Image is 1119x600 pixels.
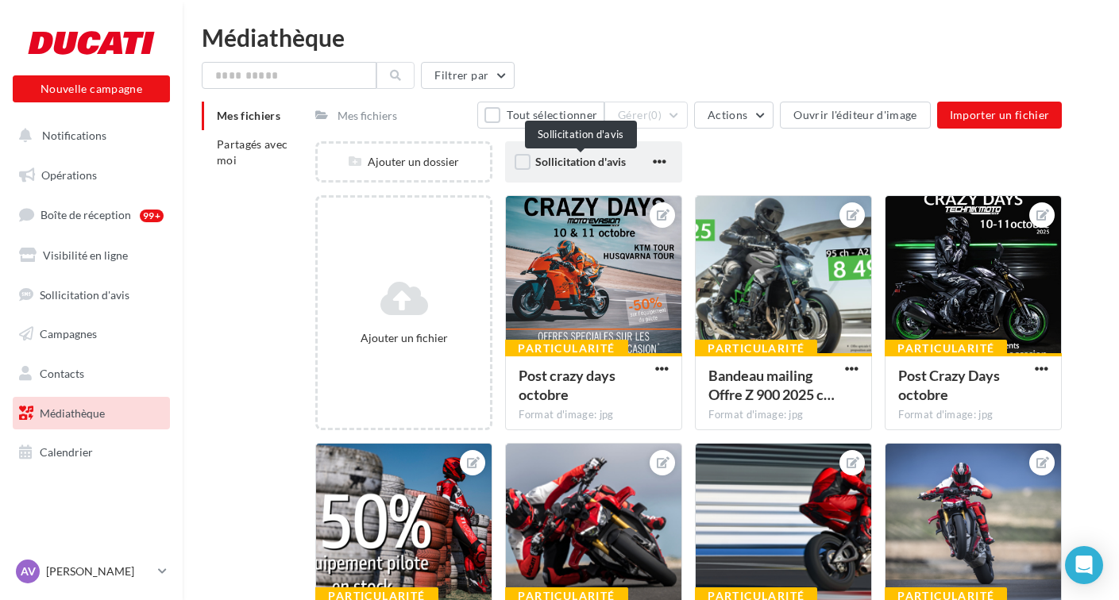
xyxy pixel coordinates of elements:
[42,129,106,142] span: Notifications
[10,357,173,390] a: Contacts
[140,210,164,222] div: 99+
[525,121,637,148] div: Sollicitation d'avis
[318,154,490,170] div: Ajouter un dossier
[21,563,36,579] span: AV
[898,408,1048,422] div: Format d'image: jpg
[41,208,131,221] span: Boîte de réception
[217,137,288,167] span: Partagés avec moi
[40,287,129,301] span: Sollicitation d'avis
[40,445,93,459] span: Calendrier
[421,62,515,89] button: Filtrer par
[519,408,669,422] div: Format d'image: jpg
[885,340,1007,357] div: Particularité
[648,109,662,121] span: (0)
[519,367,615,403] span: Post crazy days octobre
[10,119,167,152] button: Notifications
[477,102,604,129] button: Tout sélectionner
[695,340,817,357] div: Particularité
[937,102,1063,129] button: Importer un fichier
[950,108,1050,121] span: Importer un fichier
[708,408,859,422] div: Format d'image: jpg
[13,75,170,102] button: Nouvelle campagne
[40,327,97,340] span: Campagnes
[10,159,173,192] a: Opérations
[41,168,97,182] span: Opérations
[708,367,835,403] span: Bandeau mailing Offre Z 900 2025 copie
[694,102,774,129] button: Actions
[898,367,1000,403] span: Post Crazy Days octobre
[10,239,173,272] a: Visibilité en ligne
[40,406,105,420] span: Médiathèque
[505,340,627,357] div: Particularité
[324,330,484,346] div: Ajouter un fichier
[10,198,173,232] a: Boîte de réception99+
[1065,546,1103,584] div: Open Intercom Messenger
[43,248,128,262] span: Visibilité en ligne
[10,436,173,469] a: Calendrier
[10,397,173,430] a: Médiathèque
[217,109,280,122] span: Mes fichiers
[780,102,930,129] button: Ouvrir l'éditeur d'image
[708,108,747,121] span: Actions
[535,155,626,168] span: Sollicitation d'avis
[10,279,173,312] a: Sollicitation d'avis
[604,102,688,129] button: Gérer(0)
[202,25,1100,49] div: Médiathèque
[13,556,170,587] a: AV [PERSON_NAME]
[40,367,84,380] span: Contacts
[338,108,397,124] div: Mes fichiers
[10,317,173,351] a: Campagnes
[46,563,152,579] p: [PERSON_NAME]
